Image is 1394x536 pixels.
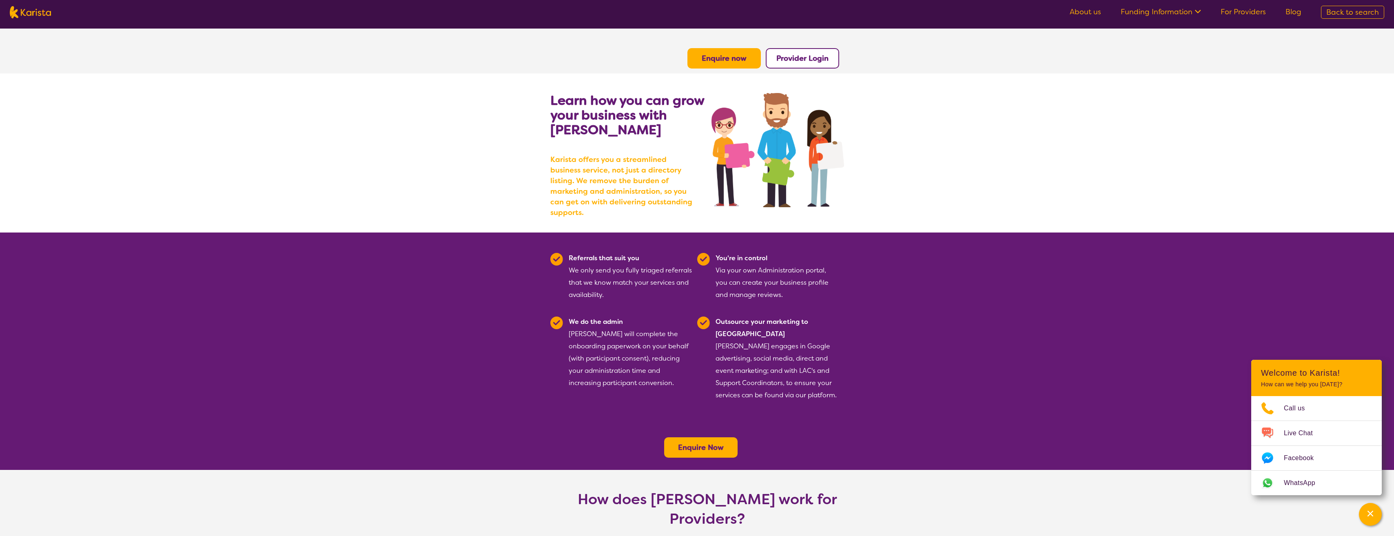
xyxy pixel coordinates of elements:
[1261,381,1372,388] p: How can we help you [DATE]?
[716,252,839,301] div: Via your own Administration portal, you can create your business profile and manage reviews.
[569,316,692,401] div: [PERSON_NAME] will complete the onboarding paperwork on your behalf (with participant consent), r...
[1251,360,1382,495] div: Channel Menu
[776,53,829,63] a: Provider Login
[569,252,692,301] div: We only send you fully triaged referrals that we know match your services and availability.
[569,254,639,262] b: Referrals that suit you
[1070,7,1101,17] a: About us
[766,48,839,69] button: Provider Login
[550,92,704,138] b: Learn how you can grow your business with [PERSON_NAME]
[550,154,697,218] b: Karista offers you a streamlined business service, not just a directory listing. We remove the bu...
[716,317,808,338] b: Outsource your marketing to [GEOGRAPHIC_DATA]
[1284,477,1325,489] span: WhatsApp
[1121,7,1201,17] a: Funding Information
[1261,368,1372,378] h2: Welcome to Karista!
[1284,427,1323,439] span: Live Chat
[10,6,51,18] img: Karista logo
[1359,503,1382,526] button: Channel Menu
[711,93,844,207] img: grow your business with Karista
[1221,7,1266,17] a: For Providers
[716,254,767,262] b: You're in control
[678,443,724,452] a: Enquire Now
[697,317,710,329] img: Tick
[697,253,710,266] img: Tick
[569,317,623,326] b: We do the admin
[664,437,738,458] button: Enquire Now
[1251,396,1382,495] ul: Choose channel
[550,253,563,266] img: Tick
[1326,7,1379,17] span: Back to search
[1251,471,1382,495] a: Web link opens in a new tab.
[1284,402,1315,414] span: Call us
[550,317,563,329] img: Tick
[571,489,844,529] h1: How does [PERSON_NAME] work for Providers?
[702,53,747,63] a: Enquire now
[1284,452,1323,464] span: Facebook
[1321,6,1384,19] a: Back to search
[1285,7,1301,17] a: Blog
[716,316,839,401] div: [PERSON_NAME] engages in Google advertising, social media, direct and event marketing; and with L...
[687,48,761,69] button: Enquire now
